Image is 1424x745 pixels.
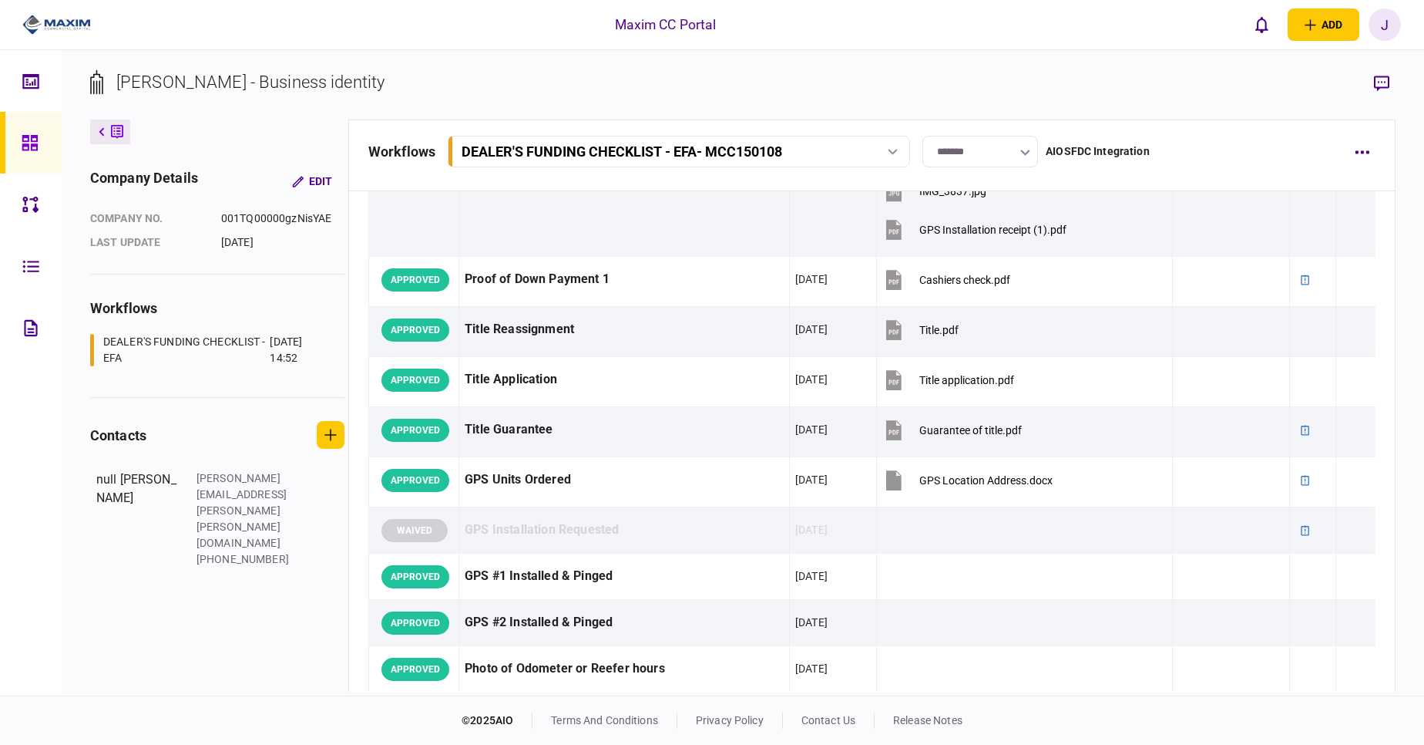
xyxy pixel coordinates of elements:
[465,413,784,447] div: Title Guarantee
[22,13,91,36] img: client company logo
[462,143,782,160] div: DEALER'S FUNDING CHECKLIST - EFA - MCC150108
[882,174,986,208] button: IMG_3837.jpg
[381,469,449,492] div: APPROVED
[919,274,1010,286] div: Cashiers check.pdf
[795,661,828,676] div: [DATE]
[882,312,959,347] button: Title.pdf
[882,413,1022,447] button: Guarantee of title.pdf
[551,714,658,726] a: terms and conditions
[795,615,828,630] div: [DATE]
[465,362,784,397] div: Title Application
[280,167,344,195] button: Edit
[381,319,449,342] div: APPROVED
[368,141,435,162] div: workflows
[795,568,828,584] div: [DATE]
[1246,8,1278,41] button: open notifications list
[1369,8,1401,41] button: J
[90,167,198,195] div: company details
[893,714,962,726] a: release notes
[90,334,325,366] a: DEALER'S FUNDING CHECKLIST - EFA[DATE] 14:52
[90,298,344,319] div: workflows
[90,211,206,227] div: company no.
[795,372,828,387] div: [DATE]
[795,422,828,437] div: [DATE]
[882,362,1014,397] button: Title application.pdf
[103,334,266,366] div: DEALER'S FUNDING CHECKLIST - EFA
[615,15,717,35] div: Maxim CC Portal
[696,714,764,726] a: privacy policy
[795,322,828,337] div: [DATE]
[465,652,784,686] div: Photo of Odometer or Reefer hours
[381,268,449,292] div: APPROVED
[116,69,385,95] div: [PERSON_NAME] - Business identity
[795,522,828,538] div: [DATE]
[919,424,1022,437] div: Guarantee of title.pdf
[90,425,146,446] div: contacts
[381,658,449,681] div: APPROVED
[465,463,784,497] div: GPS Units Ordered
[462,713,532,729] div: © 2025 AIO
[90,234,206,251] div: last update
[381,419,449,442] div: APPROVED
[465,312,784,347] div: Title Reassignment
[465,513,784,548] div: GPS Installation Requested
[448,136,910,167] button: DEALER'S FUNDING CHECKLIST - EFA- MCC150108
[465,559,784,594] div: GPS #1 Installed & Pinged
[795,472,828,487] div: [DATE]
[465,262,784,297] div: Proof of Down Payment 1
[196,551,297,568] div: [PHONE_NUMBER]
[381,565,449,588] div: APPROVED
[1046,143,1150,160] div: AIOSFDC Integration
[196,470,297,551] div: [PERSON_NAME][EMAIL_ADDRESS][PERSON_NAME][PERSON_NAME][DOMAIN_NAME]
[465,605,784,640] div: GPS #2 Installed & Pinged
[221,234,333,251] div: [DATE]
[919,185,986,197] div: IMG_3837.jpg
[919,474,1053,487] div: GPS Location Address.docx
[221,211,333,227] div: 001TQ00000gzNisYAE
[1288,8,1359,41] button: open adding identity options
[919,224,1066,236] div: GPS Installation receipt (1).pdf
[882,212,1066,247] button: GPS Installation receipt (1).pdf
[882,463,1053,497] button: GPS Location Address.docx
[795,271,828,287] div: [DATE]
[919,374,1014,386] div: Title application.pdf
[270,334,325,366] div: [DATE] 14:52
[919,324,959,336] div: Title.pdf
[96,470,181,568] div: null [PERSON_NAME]
[801,714,855,726] a: contact us
[381,369,449,392] div: APPROVED
[882,262,1010,297] button: Cashiers check.pdf
[381,612,449,635] div: APPROVED
[381,519,448,542] div: WAIVED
